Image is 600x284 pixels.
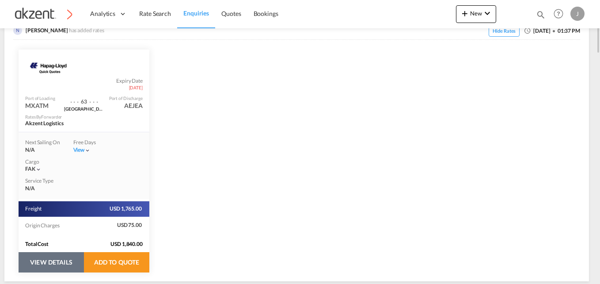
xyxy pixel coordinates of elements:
div: . . . [89,93,98,106]
span: Forwarder [41,114,62,119]
div: icon-magnify [536,10,546,23]
span: USD 75.00 [117,222,143,229]
md-icon: icon-checkbox-blank-circle [553,30,555,32]
span: N/A [25,185,35,192]
span: has added rates [69,27,107,34]
span: FAK [25,165,35,172]
div: Port of Loading [25,95,55,101]
span: Freight [25,205,42,213]
span: Hide Rates [489,25,520,37]
span: Quotes [221,10,241,17]
span: USD 1,765.00 [110,205,143,213]
md-icon: icon-magnify [536,10,546,19]
span: Expiry Date [116,77,143,85]
div: via Port VALENCIA [64,106,104,111]
div: N/A [25,146,60,154]
span: Bookings [254,10,278,17]
div: AEJEA [124,101,143,110]
div: Free Days [73,139,109,146]
span: Rate Search [139,10,171,17]
span: New [459,10,493,17]
button: VIEW DETAILS [19,252,84,272]
img: c72fcea0ad0611ed966209c23b7bd3dd.png [13,4,73,24]
div: Next Sailing On [25,139,60,146]
div: MXATM [25,101,49,110]
button: icon-plus 400-fgNewicon-chevron-down [456,5,496,23]
div: [DATE] 01:37 PM [484,26,580,36]
div: Akzent Logistics [25,120,114,127]
div: Help [551,6,570,22]
md-icon: icon-chevron-down [35,166,42,173]
md-icon: icon-plus 400-fg [459,8,470,19]
span: Enquiries [183,9,209,17]
span: Analytics [90,9,115,18]
md-icon: icon-chevron-down [482,8,493,19]
button: ADD TO QUOTE [84,252,149,272]
div: Rates By [25,114,62,120]
div: J [570,7,585,21]
div: Service Type [25,177,61,185]
div: Transit Time 63 [79,93,89,106]
div: Port of Discharge [109,95,143,101]
div: Viewicon-chevron-down [73,146,109,154]
img: xn0whQAAAAGSURBVAMAKdJPW24NsTIAAAAASUVORK5CYII= [13,26,22,35]
img: Hapag-Lloyd Quick Quotes [28,55,69,77]
span: Help [551,6,566,21]
md-icon: icon-clock [524,27,531,34]
span: [PERSON_NAME] [26,27,68,34]
span: Origin Charges [25,222,61,229]
div: Cargo [25,158,143,166]
span: USD 1,840.00 [110,241,149,248]
md-icon: icon-chevron-down [84,147,91,154]
div: Total Cost [25,241,97,248]
div: . . . [70,93,79,106]
span: [DATE] [129,84,143,91]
